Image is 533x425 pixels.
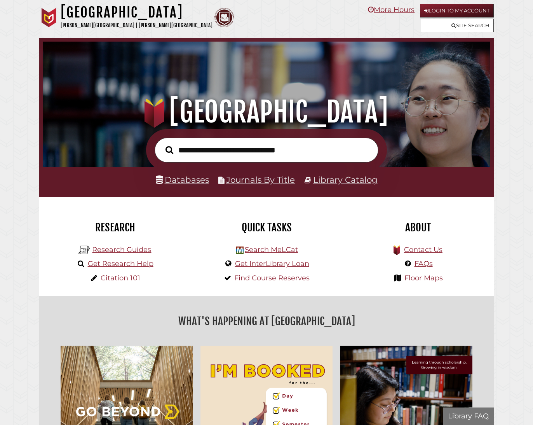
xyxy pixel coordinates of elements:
img: Calvin Theological Seminary [214,8,234,27]
img: Hekman Library Logo [236,247,244,254]
a: Citation 101 [101,274,140,282]
a: Search MeLCat [245,245,298,254]
a: Research Guides [92,245,151,254]
a: Floor Maps [404,274,443,282]
a: Get InterLibrary Loan [235,259,309,268]
h2: What's Happening at [GEOGRAPHIC_DATA] [45,312,488,330]
h1: [GEOGRAPHIC_DATA] [51,95,482,129]
h2: Research [45,221,185,234]
a: Find Course Reserves [234,274,310,282]
a: Login to My Account [420,4,494,17]
h1: [GEOGRAPHIC_DATA] [61,4,213,21]
p: [PERSON_NAME][GEOGRAPHIC_DATA] | [PERSON_NAME][GEOGRAPHIC_DATA] [61,21,213,30]
img: Hekman Library Logo [78,244,90,256]
img: Calvin University [39,8,59,27]
a: Library Catalog [313,175,378,185]
button: Search [162,144,177,156]
a: Contact Us [404,245,442,254]
a: Journals By Title [226,175,295,185]
i: Search [165,146,173,154]
h2: About [348,221,488,234]
a: More Hours [368,5,415,14]
h2: Quick Tasks [197,221,336,234]
a: Site Search [420,19,494,32]
a: Databases [156,175,209,185]
a: Get Research Help [88,259,153,268]
a: FAQs [415,259,433,268]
